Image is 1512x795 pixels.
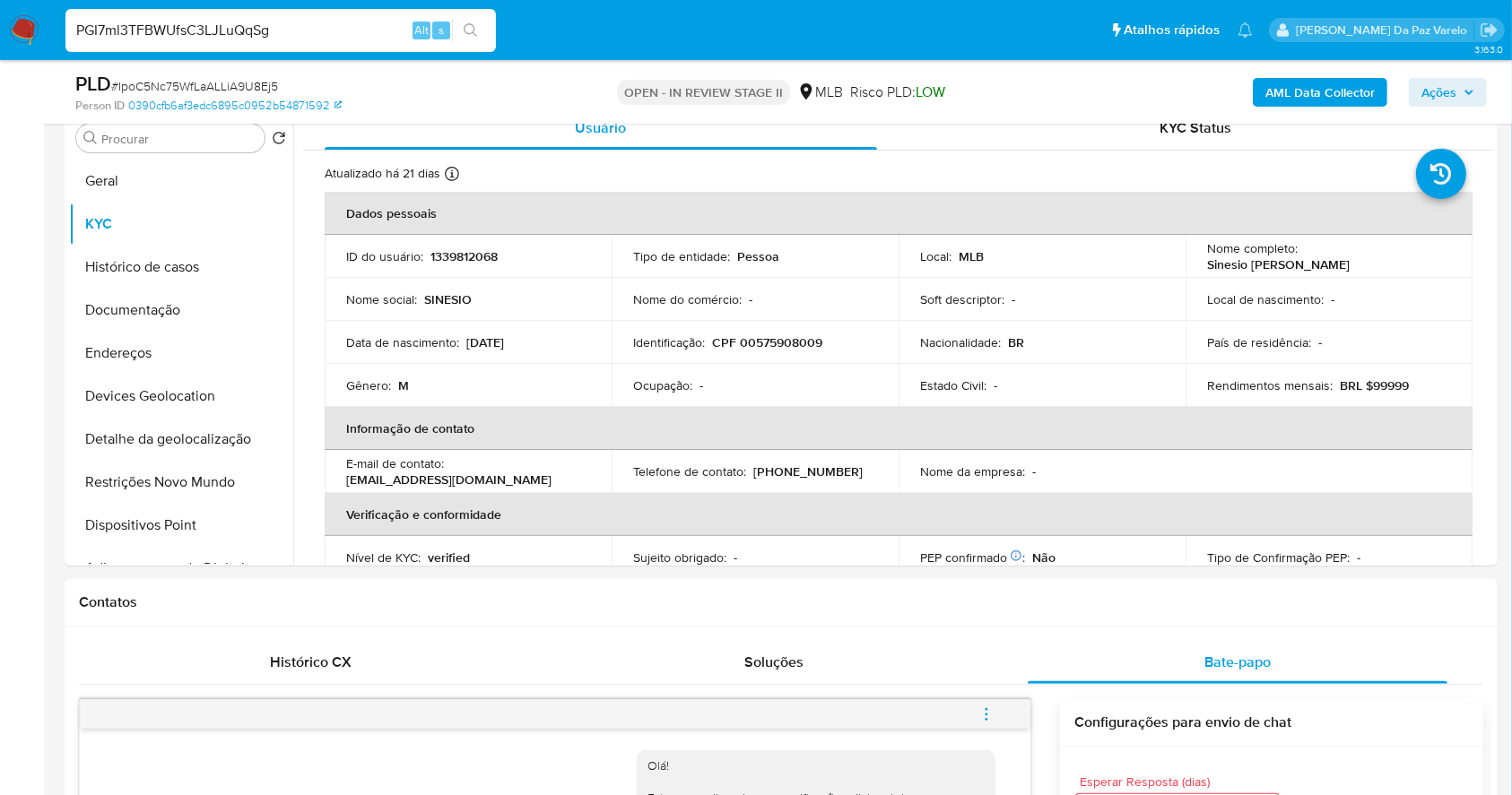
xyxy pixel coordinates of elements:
p: País de residência : [1207,334,1311,350]
p: Nome do comércio : [633,291,742,307]
p: Local de nascimento : [1207,291,1324,307]
span: s [439,22,444,39]
p: - [1331,291,1334,307]
p: OPEN - IN REVIEW STAGE II [617,80,790,105]
span: 3.163.0 [1474,42,1503,56]
p: SINESIO [424,291,472,307]
b: PLD [75,69,111,98]
p: Atualizado há 21 dias [325,165,440,182]
span: Ações [1421,78,1456,107]
span: Usuário [575,117,626,138]
b: AML Data Collector [1265,78,1375,107]
p: verified [428,549,470,566]
button: menu-action [957,693,1016,736]
p: - [1318,334,1322,350]
button: Restrições Novo Mundo [69,461,293,504]
div: MLB [797,82,843,102]
p: Tipo de Confirmação PEP : [1207,549,1350,566]
p: Não [1032,549,1056,566]
p: Identificação : [633,334,705,350]
p: [DATE] [466,334,504,350]
button: Ações [1409,78,1487,107]
span: Risco PLD: [850,82,945,102]
span: Atalhos rápidos [1124,21,1220,39]
button: Dispositivos Point [69,504,293,547]
p: Local : [920,248,952,264]
a: Sair [1480,21,1499,39]
p: - [1032,463,1036,480]
span: Bate-papo [1204,652,1271,672]
p: Nome da empresa : [920,463,1025,480]
span: Esperar Resposta (dias) [1080,775,1286,789]
a: 0390cfb6af3edc6895c0952b54871592 [128,98,342,114]
button: Endereços [69,332,293,375]
p: PEP confirmado : [920,549,1025,566]
p: Sinesio [PERSON_NAME] [1207,256,1350,272]
p: Nome social : [346,291,417,307]
p: M [398,377,409,393]
input: Procurar [101,131,257,147]
p: Nacionalidade : [920,334,1001,350]
p: - [749,291,752,307]
button: AML Data Collector [1253,78,1387,107]
th: Verificação e conformidade [325,493,1473,536]
p: 1339812068 [430,248,498,264]
p: [EMAIL_ADDRESS][DOMAIN_NAME] [346,471,552,488]
button: Documentação [69,289,293,332]
p: Soft descriptor : [920,291,1004,307]
p: - [734,549,737,566]
p: patricia.varelo@mercadopago.com.br [1296,22,1473,39]
button: Retornar ao pedido padrão [272,131,286,151]
span: # IpoC5Nc75WfLaALLiA9U8Ej5 [111,77,278,95]
button: Geral [69,160,293,203]
p: [PHONE_NUMBER] [753,463,863,480]
button: search-icon [452,18,489,43]
button: Histórico de casos [69,246,293,289]
p: - [1357,549,1360,566]
p: Rendimentos mensais : [1207,377,1333,393]
p: Nome completo : [1207,240,1298,256]
button: KYC [69,203,293,246]
span: Alt [414,22,429,39]
p: Ocupação : [633,377,692,393]
p: Estado Civil : [920,377,986,393]
p: CPF 00575908009 [712,334,822,350]
p: Gênero : [346,377,391,393]
span: Histórico CX [270,652,352,672]
p: - [994,377,997,393]
button: Procurar [83,131,98,145]
a: Notificações [1238,22,1253,38]
span: KYC Status [1160,117,1231,138]
p: Pessoa [737,248,779,264]
p: BRL $99999 [1340,377,1409,393]
p: Telefone de contato : [633,463,746,480]
p: Nível de KYC : [346,549,421,566]
button: Devices Geolocation [69,375,293,418]
p: MLB [959,248,984,264]
span: Soluções [744,652,804,672]
p: Tipo de entidade : [633,248,730,264]
p: - [1012,291,1015,307]
p: E-mail de contato : [346,455,444,471]
b: Person ID [75,98,125,114]
th: Dados pessoais [325,192,1473,235]
h3: Configurações para envio de chat [1074,713,1469,731]
button: Adiantamentos de Dinheiro [69,547,293,590]
input: Pesquise usuários ou casos... [65,19,496,42]
p: - [700,377,703,393]
p: BR [1008,334,1024,350]
p: Sujeito obrigado : [633,549,726,566]
h1: Contatos [79,593,1483,611]
p: ID do usuário : [346,248,423,264]
span: LOW [916,82,945,102]
th: Informação de contato [325,407,1473,450]
button: Detalhe da geolocalização [69,418,293,461]
p: Data de nascimento : [346,334,459,350]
